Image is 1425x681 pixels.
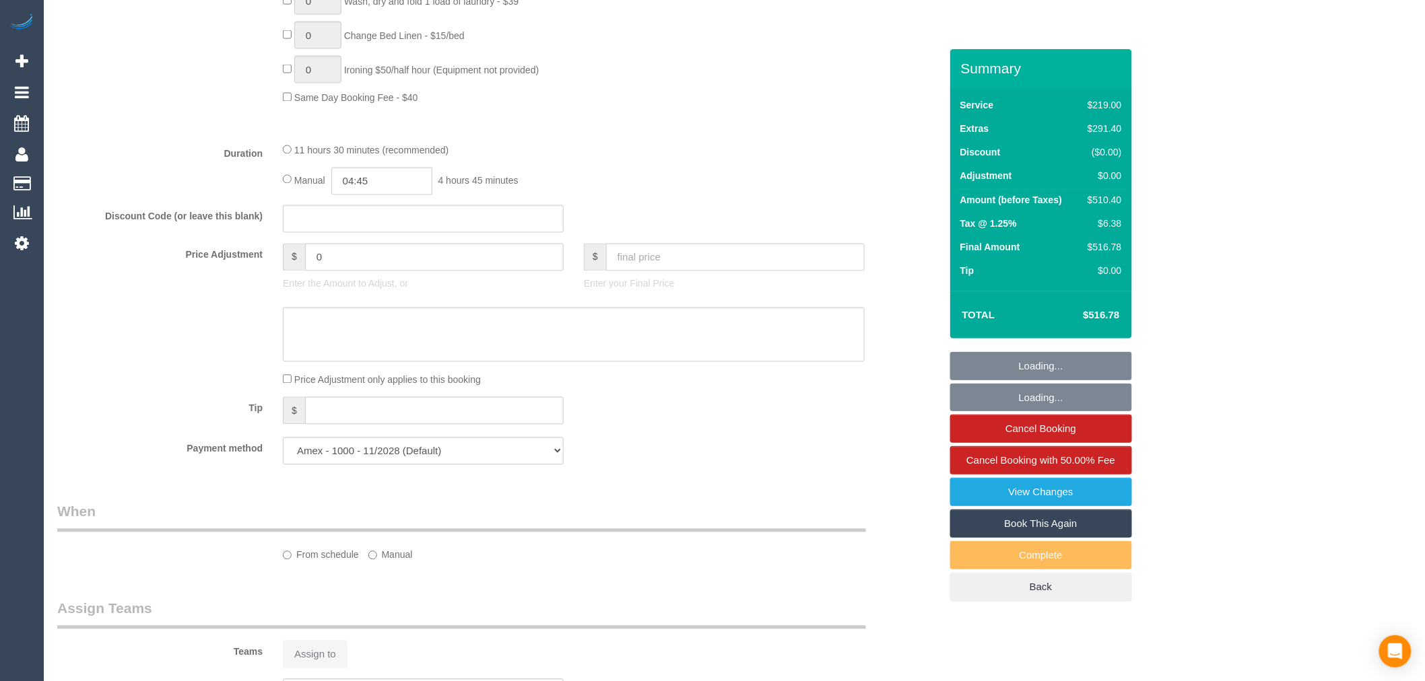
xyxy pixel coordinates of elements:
div: $516.78 [1082,240,1121,254]
label: Final Amount [960,240,1020,254]
div: ($0.00) [1082,145,1121,159]
div: $0.00 [1082,264,1121,277]
span: $ [584,244,606,271]
label: Tip [47,397,273,415]
input: final price [606,244,865,271]
label: Manual [368,544,413,562]
label: Payment method [47,437,273,456]
legend: Assign Teams [57,599,866,629]
label: Adjustment [960,169,1012,182]
span: 11 hours 30 minutes (recommended) [294,145,449,156]
span: Ironing $50/half hour (Equipment not provided) [344,65,539,75]
input: From schedule [283,551,292,560]
span: 4 hours 45 minutes [438,175,519,186]
a: View Changes [950,478,1132,506]
span: Change Bed Linen - $15/bed [344,30,465,41]
strong: Total [962,309,995,320]
label: Tip [960,264,974,277]
span: Manual [294,175,325,186]
a: Cancel Booking [950,415,1132,443]
a: Back [950,573,1132,601]
p: Enter your Final Price [584,277,865,291]
label: Service [960,98,994,112]
div: $0.00 [1082,169,1121,182]
div: $510.40 [1082,193,1121,207]
label: From schedule [283,544,359,562]
label: Extras [960,122,989,135]
h3: Summary [961,61,1125,76]
label: Discount [960,145,1001,159]
img: Automaid Logo [8,13,35,32]
label: Discount Code (or leave this blank) [47,205,273,223]
span: $ [283,244,305,271]
a: Cancel Booking with 50.00% Fee [950,446,1132,474]
span: $ [283,397,305,425]
span: Price Adjustment only applies to this booking [294,375,481,386]
legend: When [57,502,866,532]
div: $291.40 [1082,122,1121,135]
span: Same Day Booking Fee - $40 [294,93,418,104]
label: Duration [47,143,273,161]
label: Amount (before Taxes) [960,193,1062,207]
div: $219.00 [1082,98,1121,112]
p: Enter the Amount to Adjust, or [283,277,564,291]
label: Teams [47,641,273,659]
span: Cancel Booking with 50.00% Fee [966,454,1115,466]
input: Manual [368,551,377,560]
label: Tax @ 1.25% [960,217,1017,230]
label: Price Adjustment [47,244,273,262]
div: Open Intercom Messenger [1379,635,1412,668]
div: $6.38 [1082,217,1121,230]
a: Book This Again [950,509,1132,538]
h4: $516.78 [1042,310,1119,321]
